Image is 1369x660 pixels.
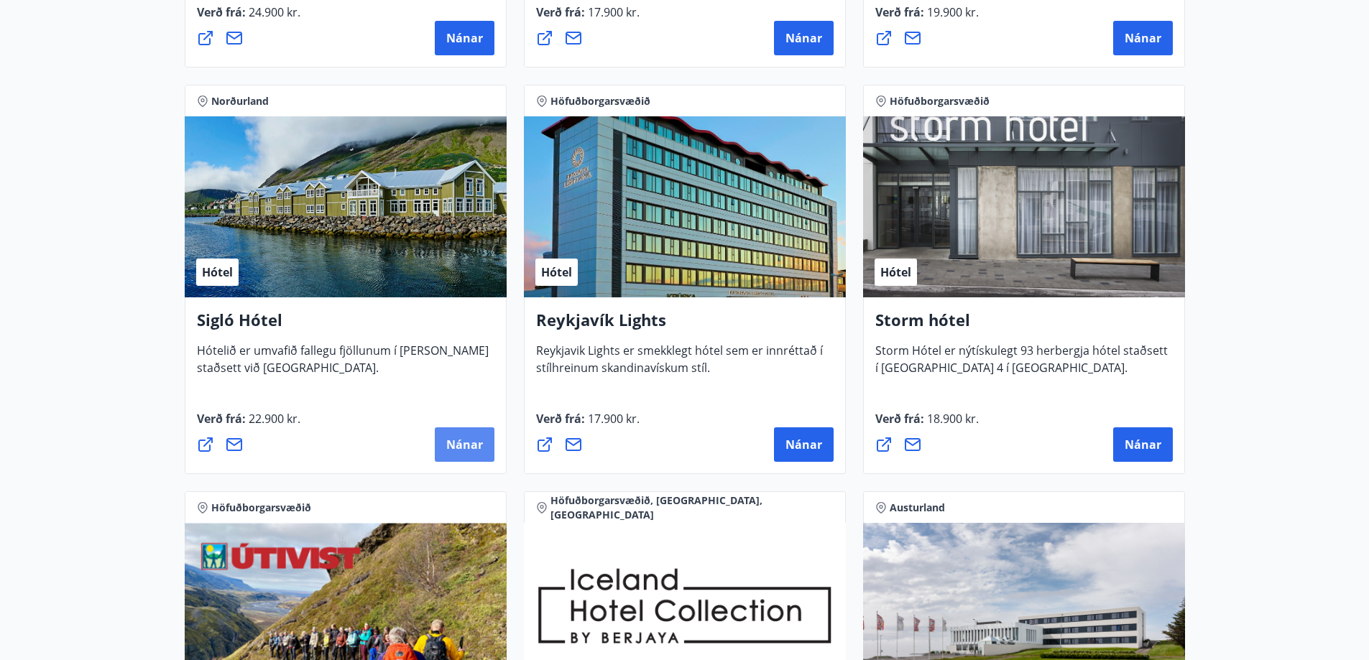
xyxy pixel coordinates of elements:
[924,4,979,20] span: 19.900 kr.
[585,411,640,427] span: 17.900 kr.
[435,21,494,55] button: Nánar
[875,4,979,32] span: Verð frá :
[246,411,300,427] span: 22.900 kr.
[211,94,269,108] span: Norðurland
[875,411,979,438] span: Verð frá :
[1113,427,1173,462] button: Nánar
[924,411,979,427] span: 18.900 kr.
[197,309,494,342] h4: Sigló Hótel
[536,4,640,32] span: Verð frá :
[875,343,1168,387] span: Storm Hótel er nýtískulegt 93 herbergja hótel staðsett í [GEOGRAPHIC_DATA] 4 í [GEOGRAPHIC_DATA].
[550,493,834,522] span: Höfuðborgarsvæðið, [GEOGRAPHIC_DATA], [GEOGRAPHIC_DATA]
[536,309,834,342] h4: Reykjavík Lights
[1125,30,1161,46] span: Nánar
[446,437,483,452] span: Nánar
[880,264,911,280] span: Hótel
[774,21,834,55] button: Nánar
[774,427,834,462] button: Nánar
[536,343,823,387] span: Reykjavik Lights er smekklegt hótel sem er innréttað í stílhreinum skandinavískum stíl.
[197,343,489,387] span: Hótelið er umvafið fallegu fjöllunum í [PERSON_NAME] staðsett við [GEOGRAPHIC_DATA].
[785,437,822,452] span: Nánar
[1113,21,1173,55] button: Nánar
[246,4,300,20] span: 24.900 kr.
[1125,437,1161,452] span: Nánar
[197,4,300,32] span: Verð frá :
[197,411,300,438] span: Verð frá :
[435,427,494,462] button: Nánar
[202,264,233,280] span: Hótel
[890,94,990,108] span: Höfuðborgarsvæðið
[541,264,572,280] span: Hótel
[446,30,483,46] span: Nánar
[550,94,650,108] span: Höfuðborgarsvæðið
[211,501,311,515] span: Höfuðborgarsvæðið
[536,411,640,438] span: Verð frá :
[785,30,822,46] span: Nánar
[875,309,1173,342] h4: Storm hótel
[890,501,945,515] span: Austurland
[585,4,640,20] span: 17.900 kr.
